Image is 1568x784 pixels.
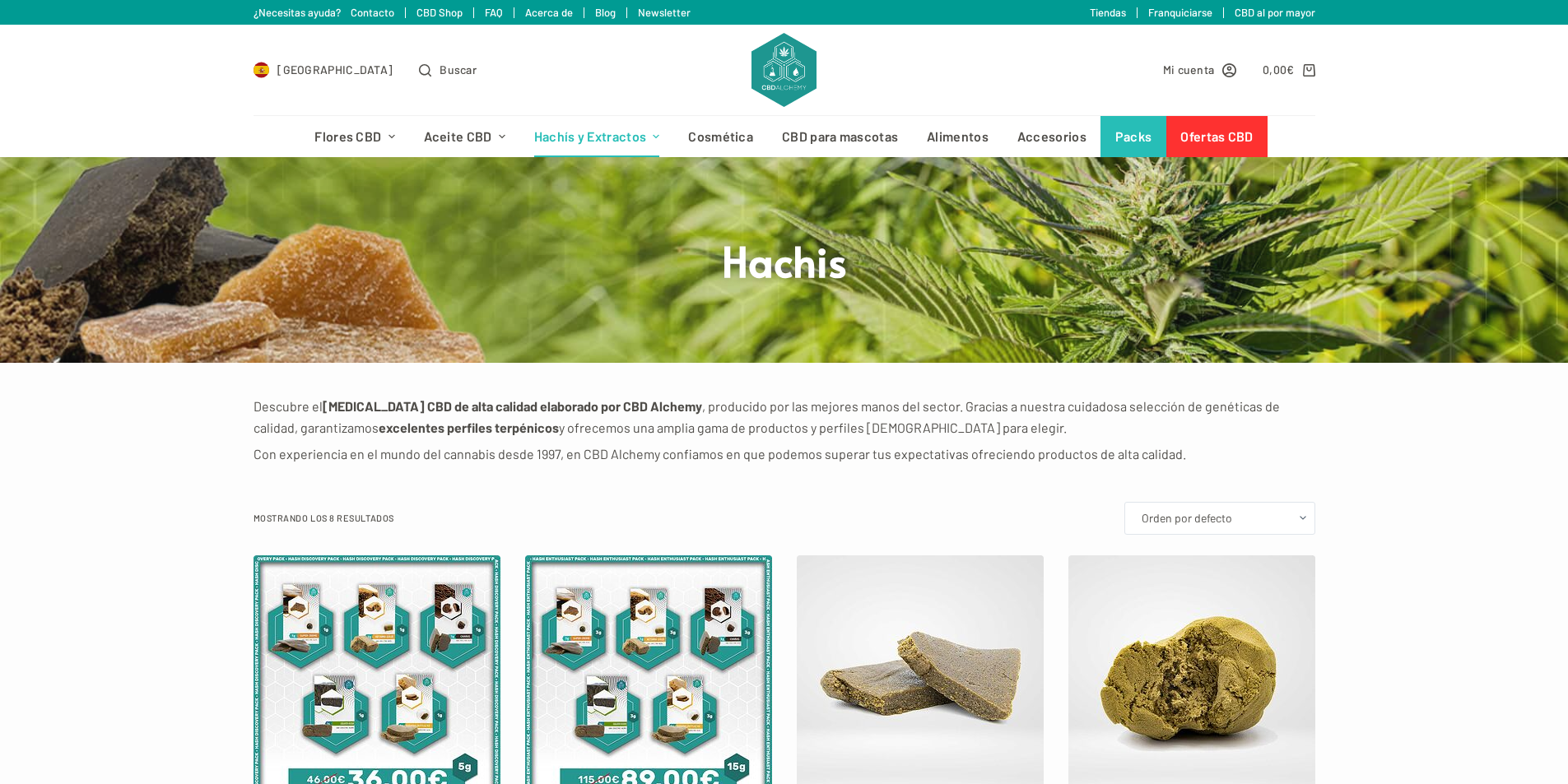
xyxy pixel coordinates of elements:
[913,116,1003,157] a: Alimentos
[638,6,691,19] a: Newsletter
[1090,6,1126,19] a: Tiendas
[1124,502,1315,535] select: Pedido de la tienda
[440,60,477,79] span: Buscar
[1263,63,1295,77] bdi: 0,00
[1287,63,1294,77] span: €
[751,33,816,107] img: CBD Alchemy
[1163,60,1215,79] span: Mi cuenta
[277,60,393,79] span: [GEOGRAPHIC_DATA]
[476,234,1093,287] h1: Hachis
[416,6,463,19] a: CBD Shop
[1148,6,1212,19] a: Franquiciarse
[323,398,702,414] strong: [MEDICAL_DATA] CBD de alta calidad elaborado por CBD Alchemy
[1166,116,1268,157] a: Ofertas CBD
[254,60,393,79] a: Select Country
[674,116,768,157] a: Cosmética
[1163,60,1237,79] a: Mi cuenta
[485,6,503,19] a: FAQ
[254,6,394,19] a: ¿Necesitas ayuda? Contacto
[254,443,1315,465] p: Con experiencia en el mundo del cannabis desde 1997, en CBD Alchemy confiamos en que podemos supe...
[1100,116,1166,157] a: Packs
[254,396,1315,439] p: Descubre el , producido por las mejores manos del sector. Gracias a nuestra cuidadosa selección d...
[1263,60,1314,79] a: Carro de compra
[768,116,913,157] a: CBD para mascotas
[409,116,519,157] a: Aceite CBD
[254,511,394,526] p: Mostrando los 8 resultados
[254,62,270,78] img: ES Flag
[300,116,1268,157] nav: Menú de cabecera
[1235,6,1315,19] a: CBD al por mayor
[1003,116,1100,157] a: Accesorios
[595,6,616,19] a: Blog
[379,420,559,435] strong: excelentes perfiles terpénicos
[300,116,409,157] a: Flores CBD
[525,6,573,19] a: Acerca de
[519,116,674,157] a: Hachís y Extractos
[419,60,477,79] button: Abrir formulario de búsqueda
